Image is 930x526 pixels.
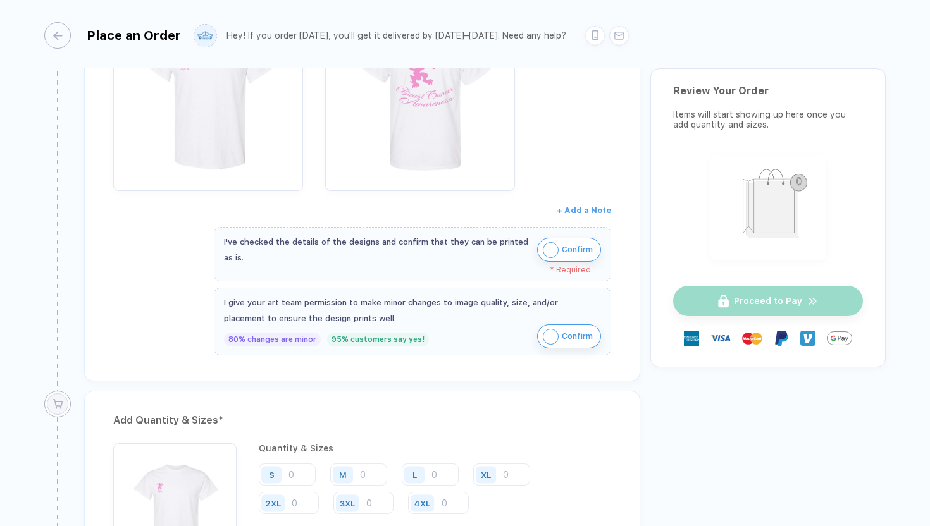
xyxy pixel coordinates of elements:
button: iconConfirm [537,238,601,262]
span: + Add a Note [557,205,611,215]
div: L [412,470,417,479]
div: 2XL [265,498,281,508]
img: master-card [742,328,762,348]
div: Place an Order [87,28,181,43]
div: 4XL [414,498,430,508]
div: Quantity & Sizes [259,443,611,453]
img: icon [543,329,559,345]
img: Venmo [800,331,815,346]
div: Review Your Order [673,85,863,97]
div: Hey! If you order [DATE], you'll get it delivered by [DATE]–[DATE]. Need any help? [226,30,566,41]
button: + Add a Note [557,200,611,221]
img: user profile [194,25,216,47]
span: Confirm [562,326,593,346]
img: express [684,331,699,346]
img: 1759932556934degaz_nt_front.png [120,1,297,178]
span: Confirm [562,240,593,260]
div: 80% changes are minor [224,333,321,346]
div: 3XL [340,498,355,508]
div: Items will start showing up here once you add quantity and sizes. [673,109,863,130]
img: GPay [827,326,852,351]
div: I've checked the details of the designs and confirm that they can be printed as is. [224,234,531,266]
div: 95% customers say yes! [327,333,429,346]
div: * Required [224,266,591,274]
div: I give your art team permission to make minor changes to image quality, size, and/or placement to... [224,295,601,326]
img: Paypal [774,331,789,346]
div: XL [481,470,491,479]
img: 1759932556934oquji_nt_back.png [332,1,509,178]
div: S [269,470,275,479]
button: iconConfirm [537,324,601,348]
div: M [339,470,347,479]
img: icon [543,242,559,258]
img: shopping_bag.png [716,161,821,252]
div: Add Quantity & Sizes [113,410,611,431]
img: visa [710,328,731,348]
